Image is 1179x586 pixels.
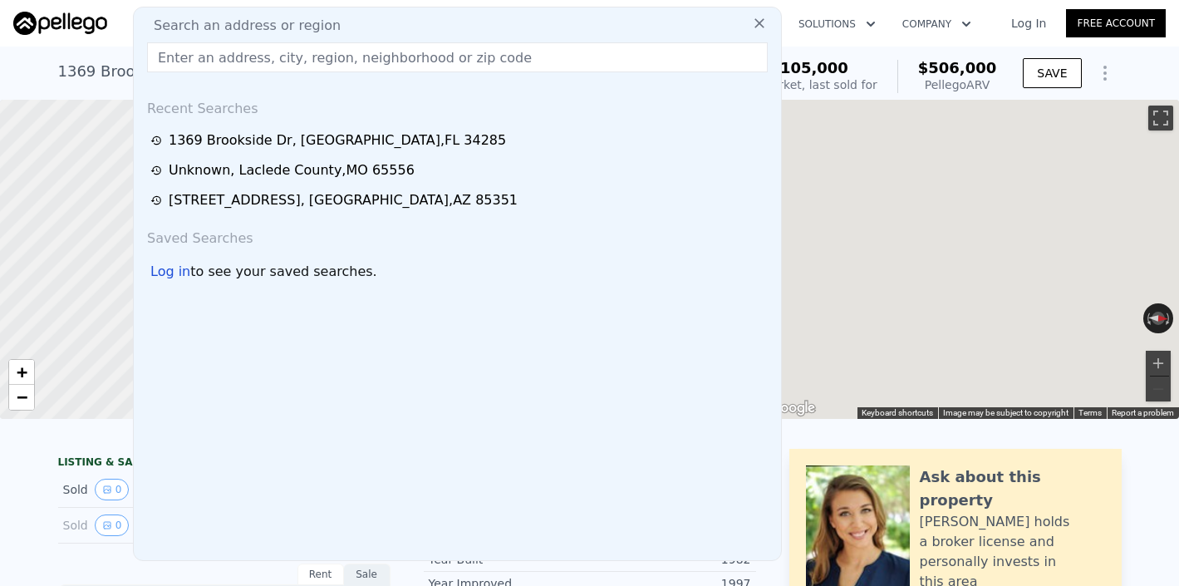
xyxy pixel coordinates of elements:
[918,59,997,76] span: $506,000
[140,86,774,126] div: Recent Searches
[297,564,344,585] div: Rent
[17,362,27,382] span: +
[918,76,997,93] div: Pellego ARV
[9,360,34,385] a: Zoom in
[764,397,819,419] img: Google
[169,130,506,150] div: 1369 Brookside Dr , [GEOGRAPHIC_DATA] , FL 34285
[991,15,1066,32] a: Log In
[769,59,848,76] span: $105,000
[95,479,130,500] button: View historical data
[862,407,933,419] button: Keyboard shortcuts
[140,215,774,255] div: Saved Searches
[150,130,769,150] a: 1369 Brookside Dr, [GEOGRAPHIC_DATA],FL 34285
[943,408,1068,417] span: Image may be subject to copyright
[58,456,391,472] div: LISTING & SALE HISTORY
[760,100,1179,419] div: Map
[9,385,34,410] a: Zoom out
[920,465,1105,512] div: Ask about this property
[764,397,819,419] a: Open this area in Google Maps (opens a new window)
[13,12,107,35] img: Pellego
[344,564,391,585] div: Sale
[95,515,130,536] button: View historical data
[169,160,415,180] div: Unknown , Laclede County , MO 65556
[63,479,211,500] div: Sold
[1078,408,1102,417] a: Terms (opens in new tab)
[147,42,768,72] input: Enter an address, city, region, neighborhood or zip code
[1066,9,1166,37] a: Free Account
[140,16,341,36] span: Search an address or region
[889,9,985,39] button: Company
[150,160,769,180] a: Unknown, Laclede County,MO 65556
[741,76,877,93] div: Off Market, last sold for
[190,262,376,282] span: to see your saved searches.
[1023,58,1081,88] button: SAVE
[150,190,769,210] a: [STREET_ADDRESS], [GEOGRAPHIC_DATA],AZ 85351
[169,190,518,210] div: [STREET_ADDRESS] , [GEOGRAPHIC_DATA] , AZ 85351
[63,515,211,536] div: Sold
[58,60,443,83] div: 1369 Brookside Dr , [GEOGRAPHIC_DATA] , FL 34285
[150,262,190,282] div: Log in
[1165,303,1174,333] button: Rotate clockwise
[1148,106,1173,130] button: Toggle fullscreen view
[17,387,27,407] span: −
[785,9,889,39] button: Solutions
[1112,408,1174,417] a: Report problems with Street View imagery to Google
[1088,57,1122,90] button: Show Options
[1143,311,1174,325] button: Reset the view
[1143,303,1152,333] button: Rotate counterclockwise
[1146,377,1171,401] button: Zoom out
[1146,351,1171,376] button: Zoom in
